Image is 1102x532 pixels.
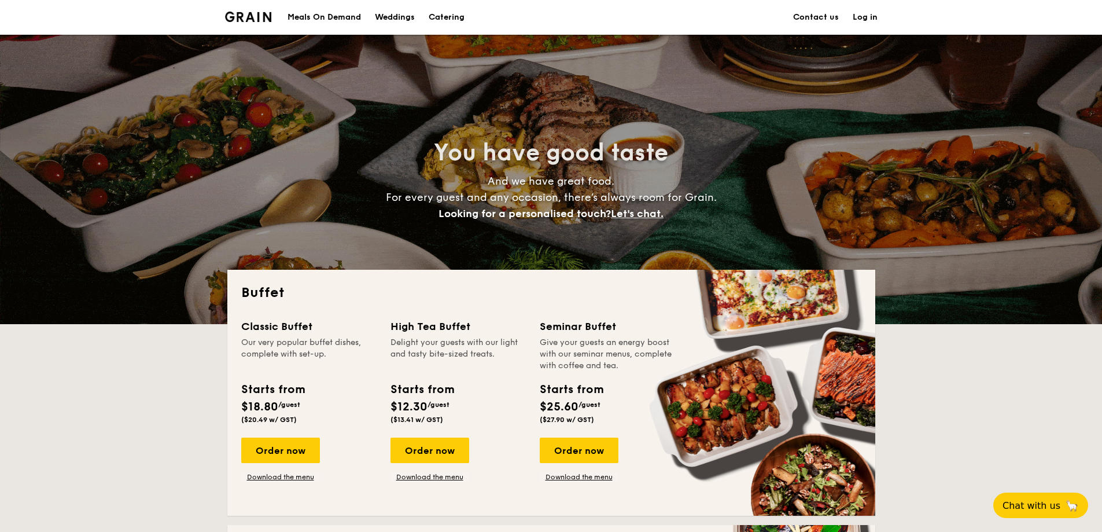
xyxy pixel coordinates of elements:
div: Order now [241,438,320,463]
span: And we have great food. For every guest and any occasion, there’s always room for Grain. [386,175,717,220]
span: You have good taste [434,139,668,167]
span: $25.60 [540,400,578,414]
span: Let's chat. [611,207,664,220]
span: Chat with us [1003,500,1060,511]
img: Grain [225,12,272,22]
span: ($13.41 w/ GST) [390,416,443,424]
span: $18.80 [241,400,278,414]
div: Our very popular buffet dishes, complete with set-up. [241,337,377,372]
span: ($27.90 w/ GST) [540,416,594,424]
button: Chat with us🦙 [993,493,1088,518]
a: Download the menu [390,472,469,482]
span: ($20.49 w/ GST) [241,416,297,424]
div: Give your guests an energy boost with our seminar menus, complete with coffee and tea. [540,337,675,372]
a: Download the menu [540,472,618,482]
a: Download the menu [241,472,320,482]
div: Order now [390,438,469,463]
span: /guest [427,401,449,409]
div: Starts from [241,381,304,398]
div: Seminar Buffet [540,318,675,335]
div: Starts from [540,381,603,398]
span: /guest [578,401,600,409]
span: 🦙 [1065,499,1079,512]
div: Order now [540,438,618,463]
div: Starts from [390,381,454,398]
span: $12.30 [390,400,427,414]
span: Looking for a personalised touch? [438,207,611,220]
span: /guest [278,401,300,409]
div: Delight your guests with our light and tasty bite-sized treats. [390,337,526,372]
div: High Tea Buffet [390,318,526,335]
div: Classic Buffet [241,318,377,335]
a: Logotype [225,12,272,22]
h2: Buffet [241,284,861,302]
